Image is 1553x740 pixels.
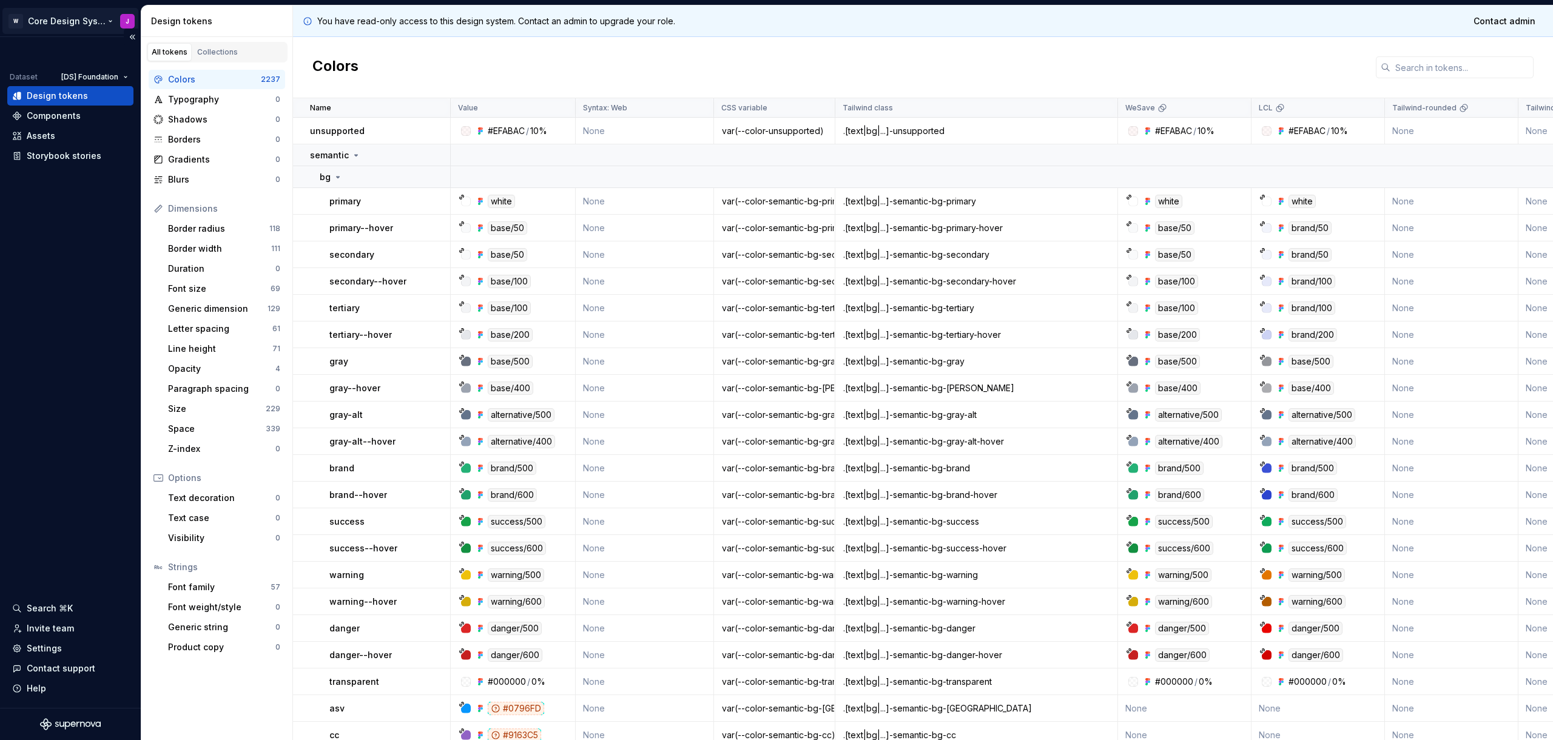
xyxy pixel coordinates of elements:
div: success/600 [488,542,546,555]
td: None [1385,508,1518,535]
p: primary--hover [329,222,393,234]
div: var(--color-semantic-bg-success) [715,516,834,528]
a: Size229 [163,399,285,419]
div: Borders [168,133,275,146]
a: Letter spacing61 [163,319,285,338]
div: 4 [275,364,280,374]
div: .[text|bg|...]-semantic-bg-success-hover [836,542,1117,554]
div: 0 [275,264,280,274]
div: #000000 [1155,676,1193,688]
div: 2237 [261,75,280,84]
p: Syntax: Web [583,103,627,113]
p: success--hover [329,542,397,554]
a: Colors2237 [149,70,285,89]
p: secondary--hover [329,275,406,288]
div: Strings [168,561,280,573]
div: var(--color-semantic-bg-tertiary) [715,302,834,314]
div: 61 [272,324,280,334]
div: var(--color-semantic-bg-success-hover) [715,542,834,554]
div: 111 [271,244,280,254]
div: 0 [275,384,280,394]
a: Border width111 [163,239,285,258]
div: warning/500 [1289,568,1345,582]
a: Font size69 [163,279,285,298]
div: 10% [1331,125,1348,137]
td: None [576,668,714,695]
div: Colors [168,73,261,86]
div: base/50 [488,248,527,261]
div: var(--color-semantic-bg-[PERSON_NAME]) [715,382,834,394]
div: Paragraph spacing [168,383,275,395]
div: .[text|bg|...]-semantic-bg-[PERSON_NAME] [836,382,1117,394]
td: None [576,535,714,562]
td: None [576,455,714,482]
div: .[text|bg|...]-semantic-bg-gray [836,355,1117,368]
td: None [1385,215,1518,241]
a: Design tokens [7,86,133,106]
a: Settings [7,639,133,658]
div: warning/600 [488,595,545,608]
div: Components [27,110,81,122]
div: brand/100 [1289,275,1335,288]
p: tertiary--hover [329,329,392,341]
div: Gradients [168,153,275,166]
div: / [1327,125,1330,137]
div: .[text|bg|...]-semantic-bg-brand-hover [836,489,1117,501]
div: 0 [275,175,280,184]
div: 69 [271,284,280,294]
div: brand/600 [1289,488,1338,502]
div: J [126,16,129,26]
p: unsupported [310,125,365,137]
td: None [576,321,714,348]
div: .[text|bg|...]-semantic-bg-warning [836,569,1117,581]
div: brand/600 [1155,488,1204,502]
div: base/50 [1155,248,1194,261]
p: bg [320,171,331,183]
div: Opacity [168,363,275,375]
p: brand [329,462,354,474]
div: 0 [275,135,280,144]
td: None [1251,695,1385,722]
div: Storybook stories [27,150,101,162]
td: None [1118,695,1251,722]
td: None [576,215,714,241]
div: 10% [1198,125,1214,137]
div: var(--color-unsupported) [715,125,834,137]
div: .[text|bg|...]-semantic-bg-primary [836,195,1117,207]
div: Design tokens [27,90,88,102]
div: Core Design System [28,15,106,27]
div: white [1155,195,1182,208]
td: None [576,348,714,375]
div: .[text|bg|...]-semantic-bg-tertiary [836,302,1117,314]
a: Border radius118 [163,219,285,238]
div: danger/500 [1289,622,1342,635]
div: var(--color-semantic-bg-transparent) [715,676,834,688]
div: #000000 [488,676,526,688]
div: base/100 [488,275,531,288]
div: warning/500 [1155,568,1211,582]
td: None [1385,375,1518,402]
p: success [329,516,365,528]
div: 0 [275,513,280,523]
div: var(--color-semantic-bg-secondary-hover) [715,275,834,288]
div: .[text|bg|...]-semantic-bg-success [836,516,1117,528]
div: 0 [275,155,280,164]
div: base/200 [1155,328,1200,341]
div: Contact support [27,662,95,674]
div: base/500 [488,355,533,368]
div: base/400 [1155,382,1201,395]
div: alternative/400 [1289,435,1356,448]
div: Invite team [27,622,74,634]
a: Components [7,106,133,126]
div: W [8,14,23,29]
td: None [1385,428,1518,455]
div: .[text|bg|...]-semantic-bg-primary-hover [836,222,1117,234]
button: Contact support [7,659,133,678]
div: .[text|bg|...]-semantic-bg-gray-alt [836,409,1117,421]
div: Generic dimension [168,303,268,315]
div: Options [168,472,280,484]
a: Space339 [163,419,285,439]
a: Generic string0 [163,617,285,637]
div: danger/600 [488,648,542,662]
div: Z-index [168,443,275,455]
